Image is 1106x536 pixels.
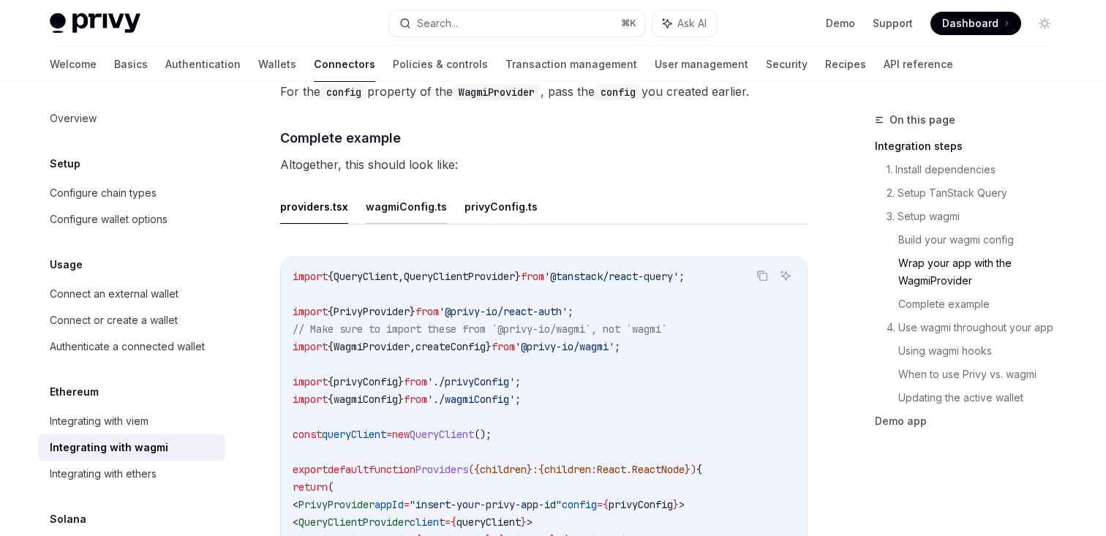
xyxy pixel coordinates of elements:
button: Ask AI [776,266,795,285]
a: Configure wallet options [38,206,225,233]
span: queryClient [322,428,386,441]
span: QueryClient [334,270,398,283]
span: appId [375,498,404,511]
a: Recipes [825,47,866,82]
span: { [603,498,609,511]
h5: Solana [50,510,86,528]
span: = [445,516,451,529]
span: : [533,463,538,476]
span: WagmiProvider [334,340,410,353]
span: client [410,516,445,529]
a: Basics [114,47,148,82]
span: = [597,498,603,511]
span: ; [515,375,521,388]
span: '@tanstack/react-query' [544,270,679,283]
div: Authenticate a connected wallet [50,338,205,355]
span: React [597,463,626,476]
span: For the property of the , pass the you created earlier. [280,81,808,102]
a: Authenticate a connected wallet [38,333,225,360]
div: Configure chain types [50,184,157,202]
span: import [293,375,328,388]
span: PrivyProvider [298,498,375,511]
span: export [293,463,328,476]
a: Transaction management [505,47,637,82]
span: }) [685,463,696,476]
div: Integrating with ethers [50,465,157,483]
span: config [562,498,597,511]
button: Ask AI [652,10,717,37]
span: import [293,305,328,318]
span: function [369,463,415,476]
span: { [328,375,334,388]
span: . [626,463,632,476]
a: 2. Setup TanStack Query [887,181,1068,205]
span: QueryClientProvider [404,270,515,283]
span: ; [614,340,620,353]
span: './wagmiConfig' [427,393,515,406]
span: privyConfig [609,498,673,511]
a: 4. Use wagmi throughout your app [887,316,1068,339]
span: } [527,463,533,476]
div: Overview [50,110,97,127]
a: Wrap your app with the WagmiProvider [898,252,1068,292]
span: '@privy-io/wagmi' [515,340,614,353]
button: wagmiConfig.ts [366,189,447,224]
span: '@privy-io/react-auth' [439,305,568,318]
a: 3. Setup wagmi [887,205,1068,228]
a: Configure chain types [38,180,225,206]
span: from [404,393,427,406]
span: from [415,305,439,318]
div: Search... [417,15,458,32]
span: } [486,340,492,353]
a: Security [766,47,808,82]
span: { [696,463,702,476]
span: './privyConfig' [427,375,515,388]
span: return [293,480,328,494]
a: API reference [884,47,953,82]
a: Overview [38,105,225,132]
span: import [293,270,328,283]
h5: Ethereum [50,383,99,401]
span: from [404,375,427,388]
span: : [591,463,597,476]
a: Support [873,16,913,31]
img: light logo [50,13,140,34]
span: < [293,498,298,511]
span: } [410,305,415,318]
code: config [595,84,642,100]
code: config [320,84,367,100]
span: > [527,516,533,529]
span: { [538,463,544,476]
span: ReactNode [632,463,685,476]
a: Welcome [50,47,97,82]
a: Using wagmi hooks [898,339,1068,363]
span: PrivyProvider [334,305,410,318]
span: Altogether, this should look like: [280,154,808,175]
a: Demo [826,16,855,31]
button: Toggle dark mode [1033,12,1056,35]
span: createConfig [415,340,486,353]
span: On this page [889,111,955,129]
h5: Usage [50,256,83,273]
button: privyConfig.ts [464,189,538,224]
a: Policies & controls [393,47,488,82]
span: , [398,270,404,283]
span: } [673,498,679,511]
span: wagmiConfig [334,393,398,406]
span: } [398,393,404,406]
span: // Make sure to import these from `@privy-io/wagmi`, not `wagmi` [293,322,667,336]
span: children [480,463,527,476]
span: } [521,516,527,529]
a: Build your wagmi config [898,228,1068,252]
a: Connectors [314,47,375,82]
span: { [451,516,456,529]
span: < [293,516,298,529]
h5: Setup [50,155,80,173]
span: Providers [415,463,468,476]
button: Search...⌘K [389,10,645,37]
div: Connect an external wallet [50,285,178,303]
span: (); [474,428,492,441]
span: ; [515,393,521,406]
span: from [492,340,515,353]
span: from [521,270,544,283]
